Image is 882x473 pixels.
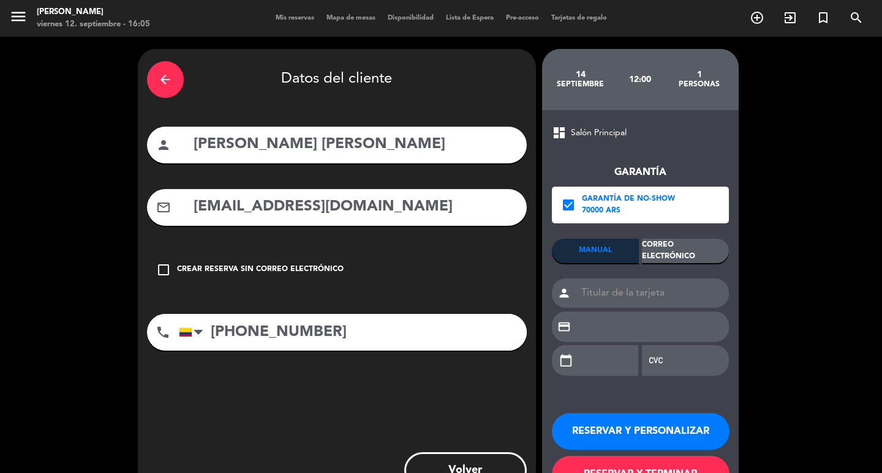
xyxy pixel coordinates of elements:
[559,354,573,367] i: calendar_today
[582,205,675,217] div: 70000 ARS
[37,6,150,18] div: [PERSON_NAME]
[158,72,173,87] i: arrow_back
[156,200,171,215] i: mail_outline
[156,263,171,277] i: check_box_outline_blank
[576,278,729,308] input: Titular de la tarjeta
[156,325,170,340] i: phone
[610,58,669,101] div: 12:00
[179,315,208,350] div: Colombia: +57
[642,239,729,263] div: Correo Electrónico
[669,70,729,80] div: 1
[500,15,545,21] span: Pre-acceso
[147,58,527,101] div: Datos del cliente
[582,193,675,206] div: Garantía de no-show
[9,7,28,26] i: menu
[545,15,613,21] span: Tarjetas de regalo
[382,15,440,21] span: Disponibilidad
[561,198,576,212] i: check_box
[583,312,722,341] iframe: Secure payment input frame
[552,165,729,181] div: Garantía
[669,80,729,89] div: personas
[192,132,518,157] input: Nombre del cliente
[551,80,611,89] div: septiembre
[320,15,382,21] span: Mapa de mesas
[551,70,611,80] div: 14
[177,264,344,276] div: Crear reserva sin correo electrónico
[552,125,567,140] span: dashboard
[816,10,831,25] i: turned_in_not
[571,126,627,140] span: Salón Principal
[587,346,632,375] iframe: Secure payment input frame
[179,314,527,351] input: Número de teléfono...
[269,15,320,21] span: Mis reservas
[37,18,150,31] div: viernes 12. septiembre - 16:05
[192,195,518,220] input: Email del cliente
[156,138,171,152] i: person
[849,10,864,25] i: search
[783,10,797,25] i: exit_to_app
[552,413,729,450] button: RESERVAR Y PERSONALIZAR
[750,10,764,25] i: add_circle_outline
[557,320,571,333] i: credit_card
[677,346,722,375] iframe: Secure payment input frame
[440,15,500,21] span: Lista de Espera
[557,286,571,300] i: person
[552,239,639,263] div: MANUAL
[9,7,28,30] button: menu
